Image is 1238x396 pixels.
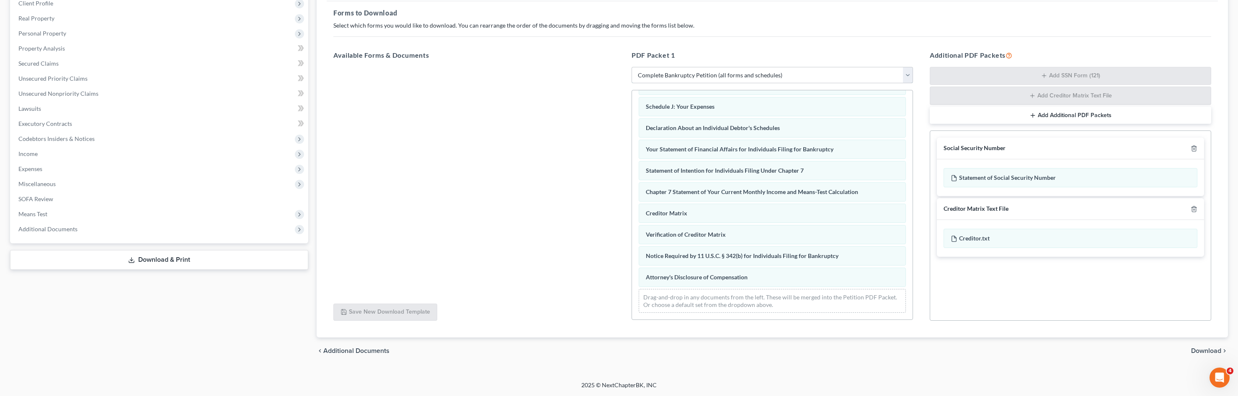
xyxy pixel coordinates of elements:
[317,347,323,354] i: chevron_left
[1191,347,1221,354] span: Download
[18,30,66,37] span: Personal Property
[944,168,1197,187] div: Statement of Social Security Number
[18,150,38,157] span: Income
[333,304,437,321] button: Save New Download Template
[944,229,1197,248] div: Creditor.txt
[646,103,714,110] span: Schedule J: Your Expenses
[930,50,1211,60] h5: Additional PDF Packets
[646,188,858,195] span: Chapter 7 Statement of Your Current Monthly Income and Means-Test Calculation
[18,195,53,202] span: SOFA Review
[333,50,615,60] h5: Available Forms & Documents
[639,289,906,313] div: Drag-and-drop in any documents from the left. These will be merged into the Petition PDF Packet. ...
[333,21,1211,30] p: Select which forms you would like to download. You can rearrange the order of the documents by dr...
[930,87,1211,105] button: Add Creditor Matrix Text File
[930,107,1211,124] button: Add Additional PDF Packets
[323,347,389,354] span: Additional Documents
[18,15,54,22] span: Real Property
[12,41,308,56] a: Property Analysis
[1191,347,1228,354] button: Download chevron_right
[18,180,56,187] span: Miscellaneous
[12,71,308,86] a: Unsecured Priority Claims
[18,45,65,52] span: Property Analysis
[646,167,804,174] span: Statement of Intention for Individuals Filing Under Chapter 7
[317,347,389,354] a: chevron_left Additional Documents
[12,116,308,131] a: Executory Contracts
[646,209,687,217] span: Creditor Matrix
[930,67,1211,85] button: Add SSN Form (121)
[380,381,858,396] div: 2025 © NextChapterBK, INC
[944,205,1008,213] div: Creditor Matrix Text File
[12,86,308,101] a: Unsecured Nonpriority Claims
[18,90,98,97] span: Unsecured Nonpriority Claims
[18,210,47,217] span: Means Test
[18,165,42,172] span: Expenses
[1227,368,1233,374] span: 4
[18,135,95,142] span: Codebtors Insiders & Notices
[18,75,88,82] span: Unsecured Priority Claims
[12,56,308,71] a: Secured Claims
[12,192,308,207] a: SOFA Review
[646,231,726,238] span: Verification of Creditor Matrix
[646,146,833,153] span: Your Statement of Financial Affairs for Individuals Filing for Bankruptcy
[944,144,1006,152] div: Social Security Number
[646,124,780,131] span: Declaration About an Individual Debtor's Schedules
[18,60,59,67] span: Secured Claims
[333,8,1211,18] h5: Forms to Download
[1221,347,1228,354] i: chevron_right
[646,273,748,281] span: Attorney's Disclosure of Compensation
[12,101,308,116] a: Lawsuits
[1210,368,1230,388] iframe: Intercom live chat
[18,120,72,127] span: Executory Contracts
[18,225,77,232] span: Additional Documents
[632,50,913,60] h5: PDF Packet 1
[18,105,41,112] span: Lawsuits
[646,252,838,259] span: Notice Required by 11 U.S.C. § 342(b) for Individuals Filing for Bankruptcy
[10,250,308,270] a: Download & Print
